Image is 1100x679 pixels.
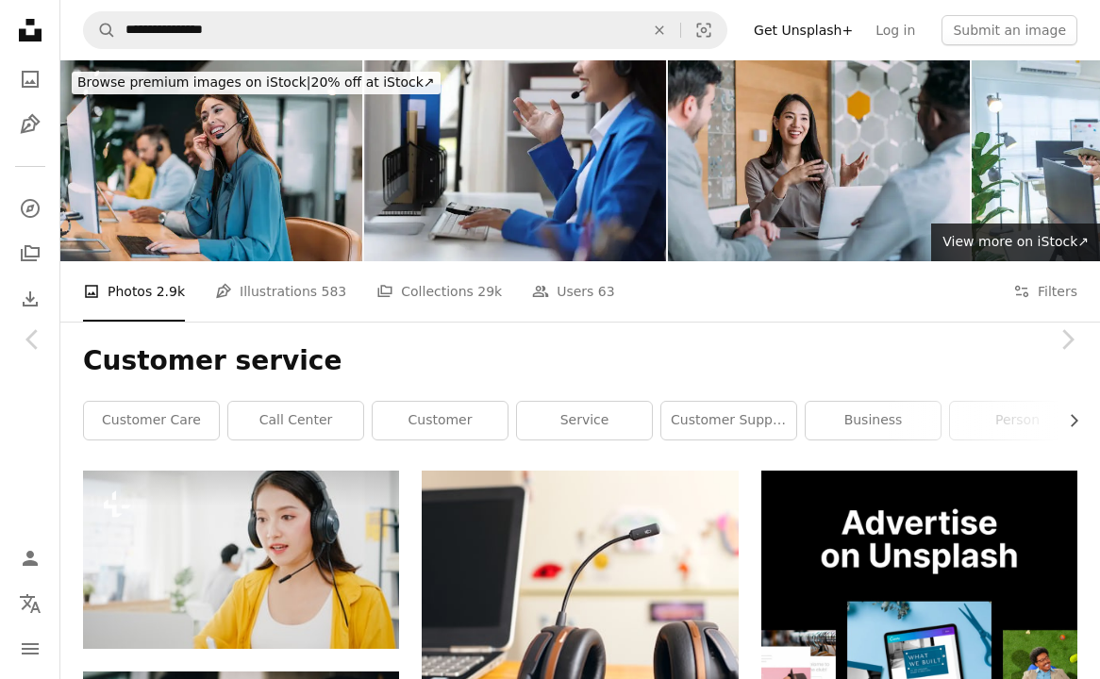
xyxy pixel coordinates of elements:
button: Submit an image [942,15,1077,45]
span: View more on iStock ↗ [942,234,1089,249]
h1: Customer service [83,344,1077,378]
a: call center [228,402,363,439]
a: business [806,402,941,439]
button: Visual search [681,12,726,48]
a: black and brown headset near laptop computer [422,568,738,585]
img: Call center workers. [60,60,362,261]
a: Get Unsplash+ [742,15,864,45]
button: Clear [639,12,680,48]
a: Illustrations 583 [215,261,346,322]
a: Browse premium images on iStock|20% off at iStock↗ [60,60,452,106]
span: 583 [322,281,347,302]
span: 20% off at iStock ↗ [77,75,435,90]
a: person [950,402,1085,439]
span: 63 [598,281,615,302]
span: Browse premium images on iStock | [77,75,310,90]
a: Users 63 [532,261,615,322]
a: customer [373,402,508,439]
span: 29k [477,281,502,302]
a: customer support [661,402,796,439]
button: Language [11,585,49,622]
button: Menu [11,630,49,668]
a: customer care [84,402,219,439]
a: Photos [11,60,49,98]
a: Asia businesswoman social distancing in new normal situation for virus prevention while using lap... [83,551,399,568]
img: Group of business persons talking in the office. [668,60,970,261]
a: Log in / Sign up [11,539,49,577]
button: Filters [1013,261,1077,322]
a: Explore [11,190,49,227]
form: Find visuals sitewide [83,11,727,49]
a: Next [1034,249,1100,430]
a: Collections [11,235,49,273]
a: Log in [864,15,926,45]
a: View more on iStock↗ [931,224,1100,261]
a: Collections 29k [376,261,502,322]
a: Illustrations [11,106,49,143]
img: Call center employees work on computers while talking to customers. Woman wearing headphones and ... [364,60,666,261]
a: service [517,402,652,439]
button: Search Unsplash [84,12,116,48]
img: Asia businesswoman social distancing in new normal situation for virus prevention while using lap... [83,471,399,649]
